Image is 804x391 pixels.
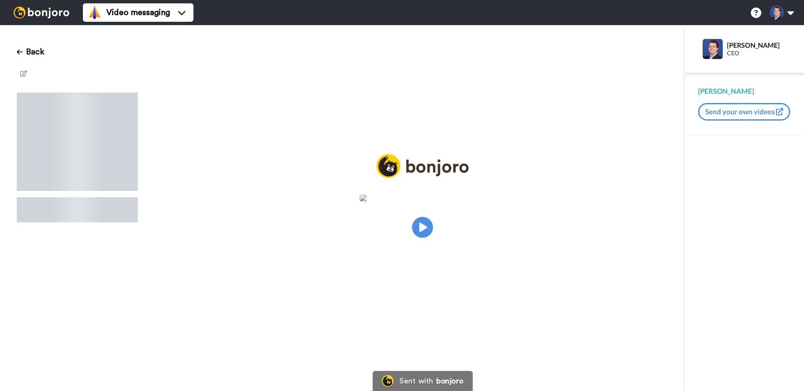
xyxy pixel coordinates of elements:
div: [PERSON_NAME] [698,86,791,96]
img: d8b199e8-f39e-4753-844b-720f7aa6684e.jpg [360,195,485,201]
a: Bonjoro LogoSent withbonjoro [373,371,472,391]
button: Send your own videos [698,103,790,121]
img: Bonjoro Logo [382,375,394,387]
span: Video messaging [106,7,170,18]
div: Sent with [399,377,433,385]
div: CEO [727,50,790,57]
img: logo_full.png [376,154,469,178]
img: Profile Image [703,39,723,59]
img: vm-color.svg [88,6,101,19]
img: bj-logo-header-white.svg [10,7,73,18]
div: bonjoro [436,377,463,385]
div: [PERSON_NAME] [727,41,790,49]
button: Back [17,42,44,62]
